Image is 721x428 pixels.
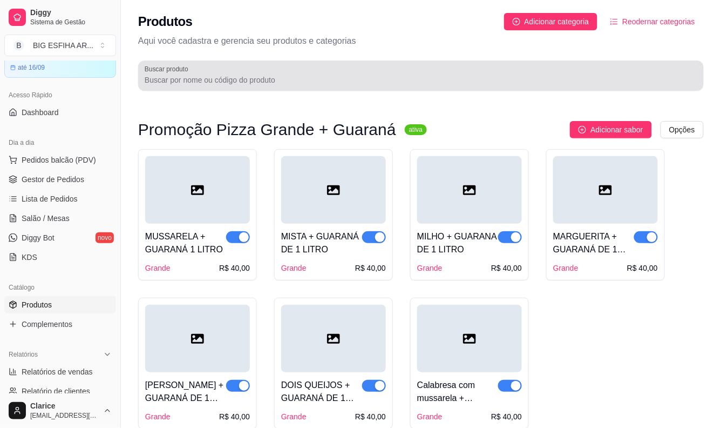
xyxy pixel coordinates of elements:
[22,193,78,204] span: Lista de Pedidos
[4,104,116,121] a: Dashboard
[22,213,70,224] span: Salão / Mesas
[138,123,396,136] h3: Promoção Pizza Grande + Guaraná
[281,230,362,256] div: MISTA + GUARANÁ DE 1 LITRO
[22,252,37,263] span: KDS
[669,124,695,136] span: Opções
[4,86,116,104] div: Acesso Rápido
[4,171,116,188] a: Gestor de Pedidos
[219,411,250,422] div: R$ 40,00
[355,411,386,422] div: R$ 40,00
[417,263,443,273] div: Grande
[219,263,250,273] div: R$ 40,00
[145,75,697,85] input: Buscar produto
[22,319,72,330] span: Complementos
[504,13,598,30] button: Adicionar categoria
[4,210,116,227] a: Salão / Mesas
[4,35,116,56] button: Select a team
[18,63,45,72] article: até 16/09
[4,47,116,78] a: Diggy Botaté 16/09
[4,398,116,424] button: Clarice[EMAIL_ADDRESS][DOMAIN_NAME]
[33,40,93,51] div: BIG ESFIHA AR ...
[145,379,226,405] div: [PERSON_NAME] + GUARANÁ DE 1 LITRO
[4,190,116,208] a: Lista de Pedidos
[417,230,498,256] div: MILHO + GUARANA DE 1 LITRO
[491,263,522,273] div: R$ 40,00
[22,155,96,165] span: Pedidos balcão (PDV)
[13,40,24,51] span: B
[145,230,226,256] div: MUSSARELA + GUARANÁ 1 LITRO
[4,279,116,296] div: Catálogo
[622,16,695,28] span: Reodernar categorias
[579,126,586,133] span: plus-circle
[417,411,443,422] div: Grande
[30,402,99,411] span: Clarice
[405,124,427,135] sup: ativa
[570,121,651,138] button: Adicionar sabor
[145,64,192,73] label: Buscar produto
[417,379,498,405] div: Calabresa com mussarela + GUARANÁ DE 1 LITRO
[281,263,307,273] div: Grande
[22,107,59,118] span: Dashboard
[145,263,171,273] div: Grande
[22,174,84,185] span: Gestor de Pedidos
[491,411,522,422] div: R$ 40,00
[355,263,386,273] div: R$ 40,00
[553,263,579,273] div: Grande
[30,18,112,26] span: Sistema de Gestão
[22,386,90,397] span: Relatório de clientes
[138,13,193,30] h2: Produtos
[281,379,362,405] div: DOIS QUEIJOS + GUARANÁ DE 1 LITRO
[22,299,52,310] span: Produtos
[4,363,116,380] a: Relatórios de vendas
[4,134,116,151] div: Dia a dia
[4,249,116,266] a: KDS
[4,383,116,400] a: Relatório de clientes
[281,411,307,422] div: Grande
[22,232,55,243] span: Diggy Bot
[602,13,704,30] button: Reodernar categorias
[22,366,93,377] span: Relatórios de vendas
[4,229,116,246] a: Diggy Botnovo
[138,35,704,48] p: Aqui você cadastra e gerencia seu produtos e categorias
[553,230,634,256] div: MARGUERITA + GUARANÁ DE 1 LITRO
[525,16,589,28] span: Adicionar categoria
[4,296,116,313] a: Produtos
[9,350,38,359] span: Relatórios
[4,316,116,333] a: Complementos
[30,411,99,420] span: [EMAIL_ADDRESS][DOMAIN_NAME]
[30,8,112,18] span: Diggy
[145,411,171,422] div: Grande
[4,151,116,169] button: Pedidos balcão (PDV)
[610,18,618,25] span: ordered-list
[4,4,116,30] a: DiggySistema de Gestão
[661,121,704,138] button: Opções
[590,124,643,136] span: Adicionar sabor
[627,263,658,273] div: R$ 40,00
[513,18,520,25] span: plus-circle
